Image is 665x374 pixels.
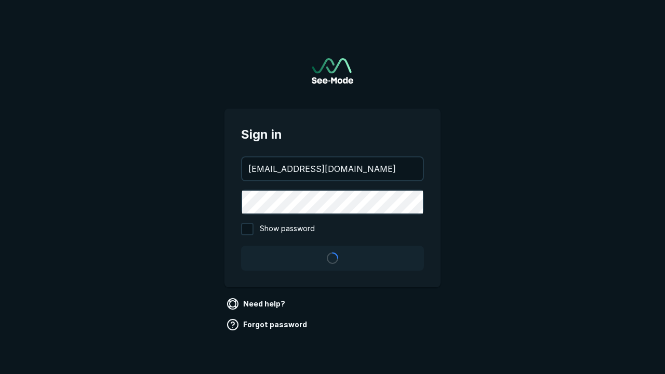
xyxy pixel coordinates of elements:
a: Forgot password [224,316,311,333]
span: Sign in [241,125,424,144]
a: Go to sign in [312,58,353,84]
input: your@email.com [242,157,423,180]
img: See-Mode Logo [312,58,353,84]
a: Need help? [224,296,289,312]
span: Show password [260,223,315,235]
